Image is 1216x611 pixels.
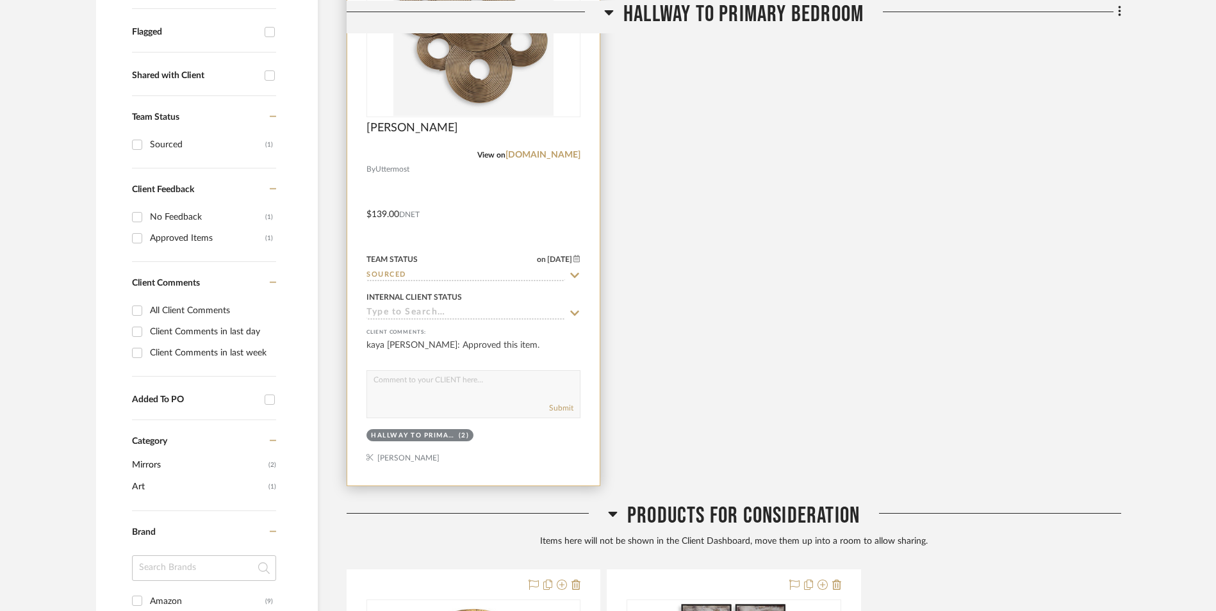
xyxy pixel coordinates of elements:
div: Sourced [150,134,265,155]
span: By [366,163,375,175]
div: Internal Client Status [366,291,462,303]
span: [DATE] [546,255,573,264]
span: on [537,256,546,263]
span: Client Comments [132,279,200,288]
div: All Client Comments [150,300,273,321]
div: Added To PO [132,395,258,405]
div: (2) [459,431,470,441]
span: Mirrors [132,454,265,476]
input: Type to Search… [366,307,565,320]
div: (1) [265,228,273,248]
span: Brand [132,528,156,537]
span: Uttermost [375,163,409,175]
a: [DOMAIN_NAME] [505,151,580,159]
span: Client Feedback [132,185,194,194]
div: Shared with Client [132,70,258,81]
div: Flagged [132,27,258,38]
span: Art [132,476,265,498]
div: Hallway to Primary Bedroom [371,431,456,441]
span: Category [132,436,167,447]
div: (1) [265,134,273,155]
div: No Feedback [150,207,265,227]
div: (1) [265,207,273,227]
span: Team Status [132,113,179,122]
input: Search Brands [132,555,276,581]
input: Type to Search… [366,270,565,282]
span: (2) [268,455,276,475]
div: Approved Items [150,228,265,248]
div: kaya [PERSON_NAME]: Approved this item. [366,339,580,364]
span: (1) [268,477,276,497]
button: Submit [549,402,573,414]
span: Products For Consideration [627,502,860,530]
div: Items here will not be shown in the Client Dashboard, move them up into a room to allow sharing. [347,535,1121,549]
div: Client Comments in last week [150,343,273,363]
span: View on [477,151,505,159]
div: Team Status [366,254,418,265]
div: Client Comments in last day [150,322,273,342]
span: [PERSON_NAME] [366,121,458,135]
